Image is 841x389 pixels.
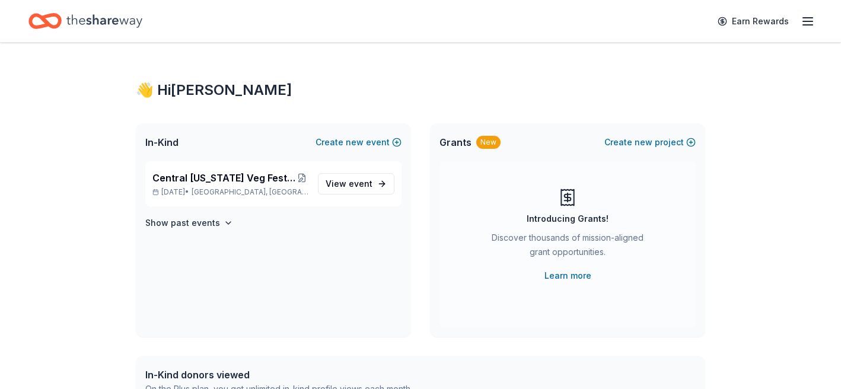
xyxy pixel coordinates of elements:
p: [DATE] • [152,187,308,197]
div: In-Kind donors viewed [145,368,412,382]
a: Earn Rewards [711,11,796,32]
span: Grants [439,135,472,149]
div: New [476,136,501,149]
a: View event [318,173,394,194]
button: Show past events [145,216,233,230]
span: new [346,135,364,149]
span: View [326,177,372,191]
h4: Show past events [145,216,220,230]
button: Createnewevent [316,135,402,149]
span: event [349,178,372,189]
span: new [635,135,652,149]
button: Createnewproject [604,135,696,149]
span: [GEOGRAPHIC_DATA], [GEOGRAPHIC_DATA] [192,187,308,197]
a: Home [28,7,142,35]
div: Introducing Grants! [527,212,609,226]
div: Discover thousands of mission-aligned grant opportunities. [487,231,648,264]
span: In-Kind [145,135,179,149]
span: Central [US_STATE] Veg Fest Animal Haven Silent Auction [152,171,296,185]
div: 👋 Hi [PERSON_NAME] [136,81,705,100]
a: Learn more [544,269,591,283]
